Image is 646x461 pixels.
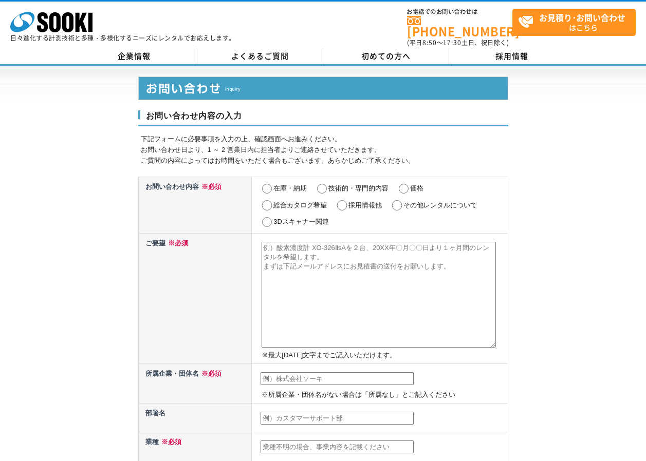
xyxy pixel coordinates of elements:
label: 価格 [410,184,423,192]
th: お問い合わせ内容 [138,177,252,233]
span: ※必須 [199,370,222,377]
img: お問い合わせ [138,76,508,100]
span: 初めての方へ [361,50,411,62]
p: 下記フォームに必要事項を入力の上、確認画面へお進みください。 お問い合わせ日より、1 ～ 2 営業日内に担当者よりご連絡させていただきます。 ご質問の内容によってはお時間をいただく場合もございま... [141,134,508,166]
a: お見積り･お問い合わせはこちら [512,9,636,36]
label: 技術的・専門的内容 [328,184,389,192]
span: はこちら [518,9,635,35]
span: ※必須 [159,438,181,446]
input: 例）カスタマーサポート部 [261,412,414,425]
input: 例）株式会社ソーキ [261,372,414,386]
span: (平日 ～ 土日、祝日除く) [407,38,509,47]
th: ご要望 [138,233,252,363]
span: ※必須 [199,183,222,190]
h3: お問い合わせ内容の入力 [138,110,508,127]
a: よくあるご質問 [197,49,323,64]
span: 17:30 [443,38,462,47]
strong: お見積り･お問い合わせ [539,11,625,24]
th: 部署名 [138,404,252,432]
th: 業種 [138,432,252,461]
span: 8:50 [422,38,437,47]
label: 在庫・納期 [273,184,307,192]
span: ※必須 [165,239,188,247]
label: その他レンタルについて [403,201,477,209]
th: 所属企業・団体名 [138,364,252,404]
p: 日々進化する計測技術と多種・多様化するニーズにレンタルでお応えします。 [10,35,235,41]
a: [PHONE_NUMBER] [407,16,512,37]
label: 採用情報他 [348,201,382,209]
a: 企業情報 [71,49,197,64]
p: ※所属企業・団体名がない場合は「所属なし」とご記入ください [262,390,505,400]
span: お電話でのお問い合わせは [407,9,512,15]
label: 3Dスキャナー関連 [273,218,329,225]
p: ※最大[DATE]文字までご記入いただけます。 [262,350,505,361]
input: 業種不明の場合、事業内容を記載ください [261,440,414,454]
a: 採用情報 [449,49,575,64]
label: 総合カタログ希望 [273,201,327,209]
a: 初めての方へ [323,49,449,64]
